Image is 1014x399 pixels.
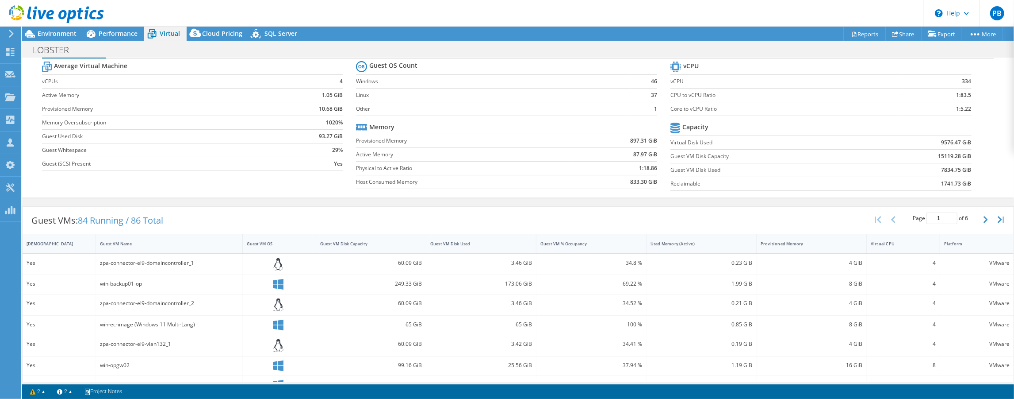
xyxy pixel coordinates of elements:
[27,298,92,308] div: Yes
[247,241,301,247] div: Guest VM OS
[430,320,532,329] div: 65 GiB
[871,298,936,308] div: 4
[42,159,277,168] label: Guest iSCSI Present
[761,360,862,370] div: 16 GiB
[42,77,277,86] label: vCPUs
[202,29,242,38] span: Cloud Pricing
[871,241,925,247] div: Virtual CPU
[650,320,752,329] div: 0.85 GiB
[670,138,867,147] label: Virtual Disk Used
[320,339,422,349] div: 60.09 GiB
[42,91,277,100] label: Active Memory
[944,339,1010,349] div: VMware
[264,29,297,38] span: SQL Server
[356,77,629,86] label: Windows
[27,258,92,268] div: Yes
[650,339,752,349] div: 0.19 GiB
[320,360,422,370] div: 99.16 GiB
[320,320,422,329] div: 65 GiB
[670,179,867,188] label: Reclaimable
[630,178,657,186] b: 833.30 GiB
[957,91,972,100] b: 1:83.5
[27,339,92,349] div: Yes
[944,320,1010,329] div: VMware
[29,45,83,55] h1: LOBSTER
[319,132,343,141] b: 93.27 GiB
[650,298,752,308] div: 0.21 GiB
[27,380,92,390] div: Yes
[651,91,657,100] b: 37
[761,298,862,308] div: 4 GiB
[326,118,343,127] b: 1020%
[100,258,238,268] div: zpa-connector-el9-domaincontroller_1
[944,360,1010,370] div: VMware
[24,386,51,397] a: 2
[27,360,92,370] div: Yes
[761,279,862,289] div: 8 GiB
[921,27,962,41] a: Export
[332,146,343,155] b: 29%
[941,138,972,147] b: 9576.47 GiB
[100,320,238,329] div: win-ec-image (Windows 11 Multi-Lang)
[957,105,972,113] b: 1:5.22
[913,213,968,224] span: Page of
[670,166,867,174] label: Guest VM Disk Used
[320,279,422,289] div: 249.33 GiB
[540,320,642,329] div: 100 %
[356,164,570,173] label: Physical to Active Ratio
[944,380,1010,390] div: VMware
[540,241,631,247] div: Guest VM % Occupancy
[27,241,81,247] div: [DEMOGRAPHIC_DATA]
[670,105,903,113] label: Core to vCPU Ratio
[51,386,78,397] a: 2
[320,241,411,247] div: Guest VM Disk Capacity
[965,214,968,222] span: 6
[100,339,238,349] div: zpa-connector-el9-vlan132_1
[761,339,862,349] div: 4 GiB
[23,207,172,234] div: Guest VMs:
[540,298,642,308] div: 34.52 %
[633,150,657,159] b: 87.97 GiB
[356,105,629,113] label: Other
[319,105,343,113] b: 10.68 GiB
[100,279,238,289] div: win-backup01-op
[654,105,657,113] b: 1
[38,29,77,38] span: Environment
[761,241,852,247] div: Provisioned Memory
[650,241,742,247] div: Used Memory (Active)
[843,27,886,41] a: Reports
[430,298,532,308] div: 3.46 GiB
[540,360,642,370] div: 37.94 %
[100,241,228,247] div: Guest VM Name
[871,380,936,390] div: 4
[630,136,657,145] b: 897.31 GiB
[430,241,521,247] div: Guest VM Disk Used
[369,61,417,70] b: Guest OS Count
[100,380,238,390] div: win-ndes01
[683,62,699,70] b: vCPU
[962,27,1003,41] a: More
[320,298,422,308] div: 60.09 GiB
[944,258,1010,268] div: VMware
[27,279,92,289] div: Yes
[651,77,657,86] b: 46
[356,150,570,159] label: Active Memory
[430,380,532,390] div: 50 GiB
[430,258,532,268] div: 3.46 GiB
[430,360,532,370] div: 25.56 GiB
[670,152,867,161] label: Guest VM Disk Capacity
[42,132,277,141] label: Guest Used Disk
[334,159,343,168] b: Yes
[540,279,642,289] div: 69.22 %
[941,166,972,174] b: 7834.75 GiB
[356,91,629,100] label: Linux
[935,9,943,17] svg: \n
[761,258,862,268] div: 4 GiB
[54,62,127,70] b: Average Virtual Machine
[761,320,862,329] div: 8 GiB
[99,29,138,38] span: Performance
[944,279,1010,289] div: VMware
[356,136,570,145] label: Provisioned Memory
[340,77,343,86] b: 4
[42,105,277,113] label: Provisioned Memory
